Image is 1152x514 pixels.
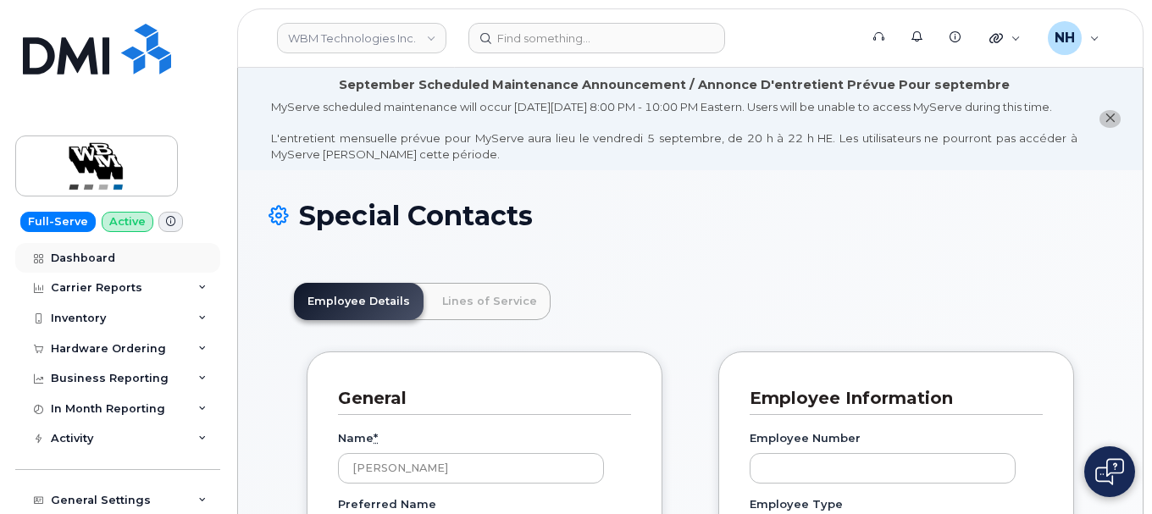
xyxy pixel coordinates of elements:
[338,496,436,512] label: Preferred Name
[429,283,551,320] a: Lines of Service
[750,387,1030,410] h3: Employee Information
[294,283,424,320] a: Employee Details
[1099,110,1121,128] button: close notification
[338,430,378,446] label: Name
[338,387,618,410] h3: General
[374,431,378,445] abbr: required
[269,201,1112,230] h1: Special Contacts
[339,76,1010,94] div: September Scheduled Maintenance Announcement / Annonce D'entretient Prévue Pour septembre
[271,99,1077,162] div: MyServe scheduled maintenance will occur [DATE][DATE] 8:00 PM - 10:00 PM Eastern. Users will be u...
[1095,458,1124,485] img: Open chat
[750,496,843,512] label: Employee Type
[750,430,861,446] label: Employee Number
